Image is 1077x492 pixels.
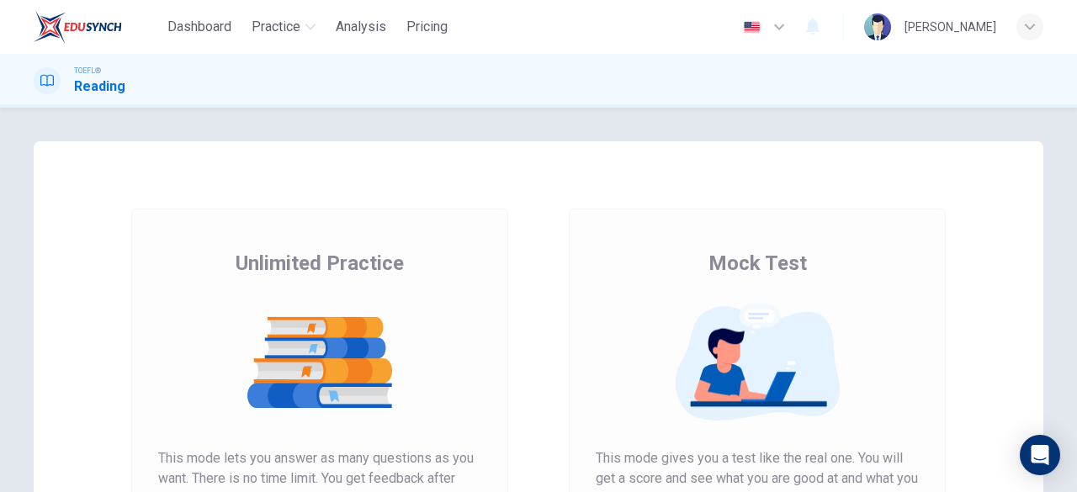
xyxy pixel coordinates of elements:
img: EduSynch logo [34,10,122,44]
img: en [741,21,762,34]
button: Dashboard [161,12,238,42]
span: Pricing [406,17,448,37]
span: Mock Test [708,250,807,277]
img: Profile picture [864,13,891,40]
button: Practice [245,12,322,42]
h1: Reading [74,77,125,97]
button: Analysis [329,12,393,42]
span: TOEFL® [74,65,101,77]
span: Unlimited Practice [236,250,404,277]
a: EduSynch logo [34,10,161,44]
div: [PERSON_NAME] [905,17,996,37]
div: Open Intercom Messenger [1020,435,1060,475]
span: Analysis [336,17,386,37]
span: Practice [252,17,300,37]
span: Dashboard [167,17,231,37]
button: Pricing [400,12,454,42]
